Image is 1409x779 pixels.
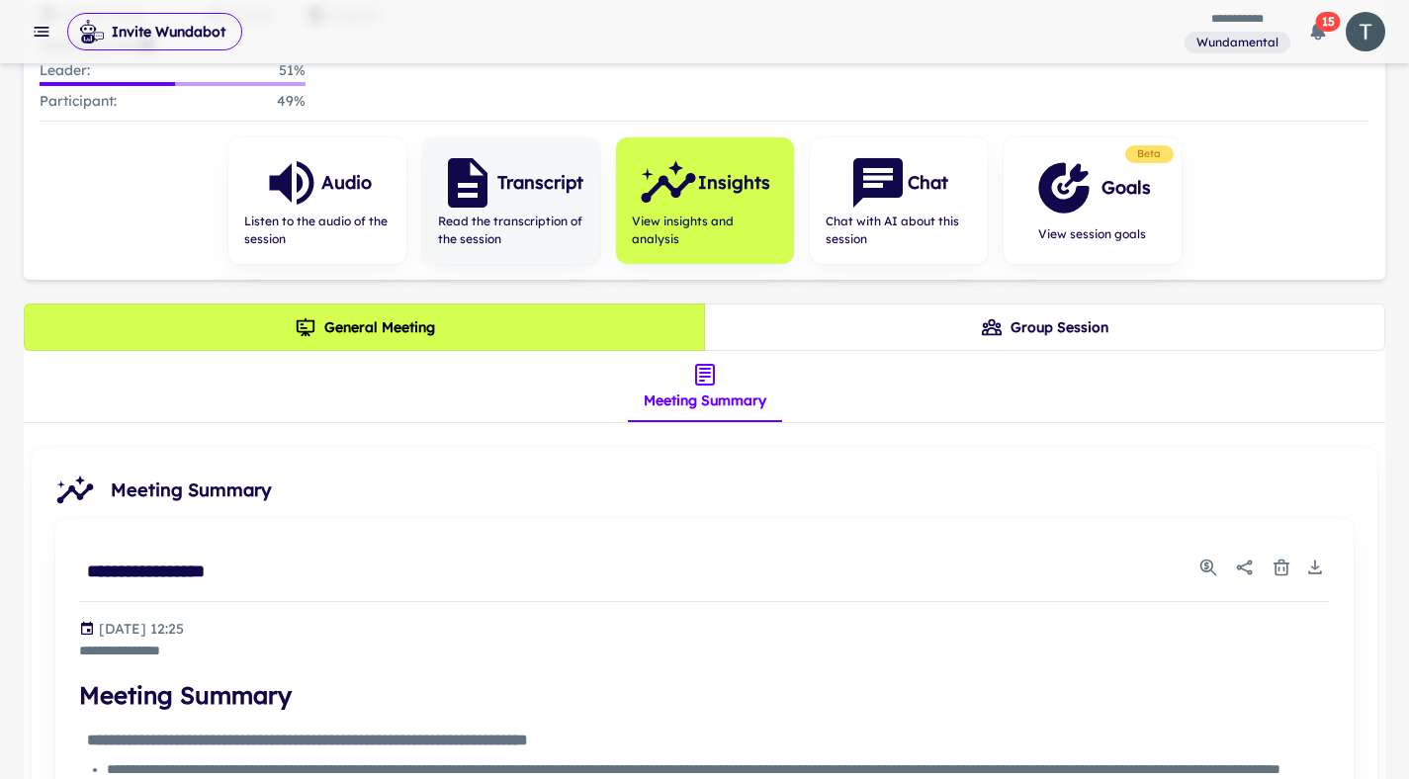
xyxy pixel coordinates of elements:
h6: Transcript [497,169,583,197]
button: General Meeting [24,303,705,351]
button: AudioListen to the audio of the session [228,137,406,264]
p: Participant : [40,90,117,113]
h6: Audio [321,169,372,197]
h6: Goals [1101,174,1151,202]
span: Read the transcription of the session [438,213,584,248]
span: Meeting Summary [111,476,1362,504]
p: Generated at [99,618,184,640]
button: Download [1300,553,1330,582]
span: You are a member of this workspace. Contact your workspace owner for assistance. [1185,30,1290,54]
button: InsightsView insights and analysis [616,137,794,264]
button: Meeting Summary [628,351,782,422]
button: TranscriptRead the transcription of the session [422,137,600,264]
h6: Insights [698,169,770,197]
button: Invite Wundabot [67,13,242,50]
span: Beta [1129,146,1170,162]
button: GoalsView session goals [1004,137,1182,264]
span: Chat with AI about this session [826,213,972,248]
span: View session goals [1034,225,1151,243]
h4: Meeting Summary [79,677,1330,713]
button: Group Session [704,303,1385,351]
div: insights tabs [628,351,782,422]
img: photoURL [1346,12,1385,51]
div: theme selection [24,303,1385,351]
span: Listen to the audio of the session [244,213,391,248]
h6: Chat [908,169,948,197]
span: View insights and analysis [632,213,778,248]
button: 15 [1298,12,1338,51]
span: Invite Wundabot to record a meeting [67,12,242,51]
button: Delete [1267,553,1296,582]
button: Usage Statistics [1193,553,1223,582]
button: ChatChat with AI about this session [810,137,988,264]
span: 15 [1316,12,1341,32]
p: 49 % [277,90,306,113]
p: Leader : [40,59,90,82]
button: Share report [1227,550,1263,585]
p: 51 % [279,59,306,82]
span: Wundamental [1189,34,1286,51]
